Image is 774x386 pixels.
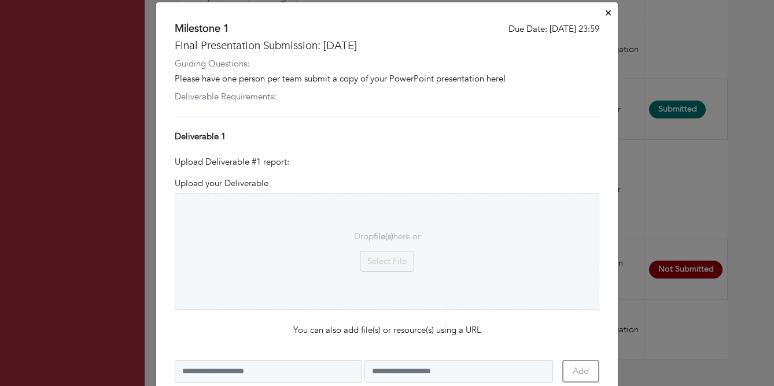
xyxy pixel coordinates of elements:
h3: Drop here or [187,231,587,242]
button: Select File [360,251,414,272]
div: Upload Deliverable #1 report: [175,155,599,169]
h6: Upload your Deliverable [175,178,599,188]
p: You can also add file(s) or resource(s) using a URL [175,324,599,337]
p: Deliverable Requirements: [175,90,599,103]
button: Close [603,5,613,23]
span: file(s) [374,231,393,242]
div: Please have one person per team submit a copy of your PowerPoint presentation here! [175,72,599,86]
div: Due Date: [DATE] 23:59 [508,23,599,40]
h5: Final Presentation Submission: [DATE] [175,39,599,53]
h4: Milestone 1 [175,23,229,35]
a: Add [562,360,599,383]
h6: Deliverable 1 [175,131,599,142]
p: Guiding Questions: [175,57,599,70]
